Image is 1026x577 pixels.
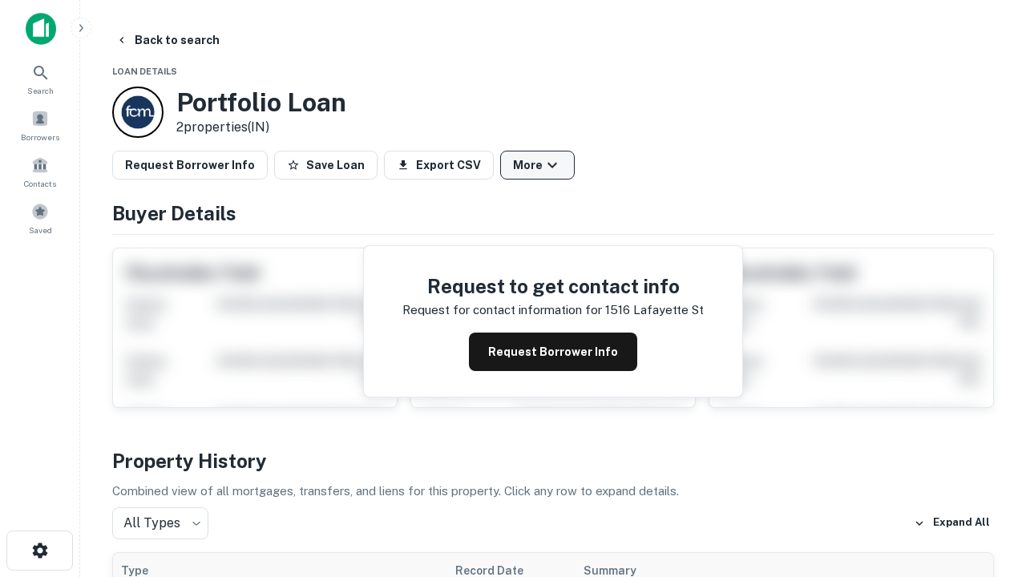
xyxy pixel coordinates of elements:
button: Export CSV [384,151,494,180]
a: Saved [5,196,75,240]
h4: Property History [112,446,994,475]
img: capitalize-icon.png [26,13,56,45]
p: Request for contact information for [402,301,602,320]
span: Saved [29,224,52,236]
iframe: Chat Widget [946,449,1026,526]
button: Save Loan [274,151,378,180]
button: More [500,151,575,180]
a: Search [5,57,75,100]
a: Contacts [5,150,75,193]
p: Combined view of all mortgages, transfers, and liens for this property. Click any row to expand d... [112,482,994,501]
h4: Request to get contact info [402,272,704,301]
p: 2 properties (IN) [176,118,346,137]
span: Borrowers [21,131,59,143]
button: Request Borrower Info [112,151,268,180]
button: Back to search [109,26,226,54]
p: 1516 lafayette st [605,301,704,320]
span: Loan Details [112,67,177,76]
h3: Portfolio Loan [176,87,346,118]
span: Search [27,84,54,97]
span: Contacts [24,177,56,190]
h4: Buyer Details [112,199,994,228]
button: Expand All [910,511,994,535]
div: All Types [112,507,208,539]
button: Request Borrower Info [469,333,637,371]
a: Borrowers [5,103,75,147]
